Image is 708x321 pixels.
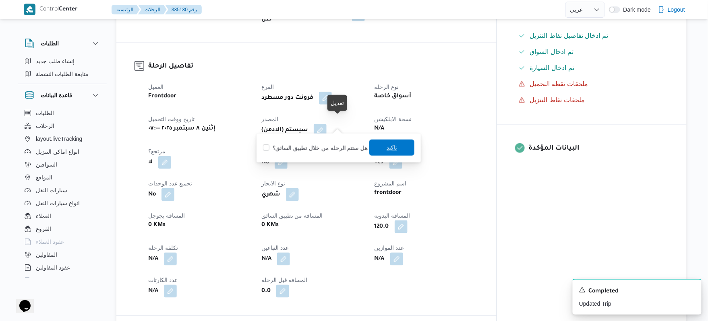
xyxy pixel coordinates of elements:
span: انواع اماكن التنزيل [36,147,79,156]
span: عدد الموازين [375,245,404,251]
span: مرتجع؟ [148,148,166,154]
span: المسافه بجوجل [148,212,185,219]
b: No [261,158,269,167]
span: المصدر [261,116,278,122]
span: ملحقات نقاط التنزيل [530,97,585,103]
b: frontdoor [375,188,402,198]
button: تاكيد [369,140,414,156]
img: X8yXhbKr1z7QwAAAABJRU5ErkJggg== [24,4,35,15]
b: إثنين ٨ سبتمبر ٢٠٢٥ ٠٧:٠٠ [148,124,215,134]
button: قاعدة البيانات [25,91,100,100]
button: ملحقات نقاط التنزيل [515,94,669,107]
b: أسواق خاصة [375,92,412,101]
button: الرئيسيه [112,5,140,14]
span: انواع سيارات النقل [36,198,80,208]
button: 335130 رقم [165,5,202,14]
div: تعديل [331,98,344,108]
span: تكلفة الرحلة [148,245,178,251]
span: تجميع عدد الوحدات [148,180,192,187]
span: اجهزة التليفون [36,276,69,285]
button: ملحقات نقطة التحميل [515,78,669,91]
span: تاريخ ووقت التحميل [148,116,195,122]
span: تم ادخال السيارة [530,63,575,73]
b: شهري [261,190,280,200]
b: (سيستم (الادمن [261,126,308,135]
span: Logout [668,5,685,14]
span: العميل [148,84,164,90]
span: الطلبات [36,108,54,118]
span: تم ادخال السواق [530,48,574,55]
span: نوع الرحله [375,84,399,90]
div: قاعدة البيانات [18,107,107,281]
button: layout.liveTracking [21,132,104,145]
button: الطلبات [21,107,104,119]
span: تم ادخال تفاصيل نفاط التنزيل [530,32,609,39]
button: تم ادخال السواق [515,45,669,58]
b: N/A [261,254,271,264]
b: لا [148,158,153,167]
b: N/A [375,124,385,134]
h3: قاعدة البيانات [41,91,72,100]
button: الرحلات [21,119,104,132]
span: اسم المشروع [375,180,407,187]
b: Center [59,6,78,13]
button: متابعة الطلبات النشطة [21,68,104,80]
span: تم ادخال السيارة [530,64,575,71]
b: No [148,190,156,200]
span: تم ادخال تفاصيل نفاط التنزيل [530,31,609,41]
span: تاكيد [387,143,397,152]
b: 120.0 [375,222,389,232]
label: هل ستتم الرحله من خلال تطبيق السائق؟ [263,143,368,153]
span: نسخة الابلكيشن [375,116,412,122]
span: عدد الكارتات [148,277,178,283]
span: المسافه من تطبيق السائق [261,212,323,219]
span: تم ادخال السواق [530,47,574,57]
div: الطلبات [18,55,107,84]
span: المواقع [36,173,52,182]
b: N/A [148,254,158,264]
span: layout.liveTracking [36,134,82,144]
h3: الطلبات [41,39,59,48]
span: Completed [589,287,619,296]
span: عقود المقاولين [36,263,70,272]
span: الفروع [36,224,51,234]
b: فرونت دور مسطرد [261,93,313,103]
span: عقود العملاء [36,237,64,247]
button: الرحلات [138,5,167,14]
b: 0.0 [261,286,271,296]
button: اجهزة التليفون [21,274,104,287]
button: Logout [655,2,688,18]
span: العملاء [36,211,51,221]
span: ملحقات نقاط التنزيل [530,95,585,105]
iframe: chat widget [8,289,34,313]
button: الفروع [21,222,104,235]
span: الرحلات [36,121,54,131]
button: انواع اماكن التنزيل [21,145,104,158]
button: العملاء [21,210,104,222]
button: المقاولين [21,248,104,261]
span: نوع الايجار [261,180,285,187]
b: Yes [375,158,384,167]
p: Updated Trip [579,300,695,308]
span: المسافه فبل الرحله [261,277,308,283]
span: ملحقات نقطة التحميل [530,80,588,87]
button: عقود العملاء [21,235,104,248]
span: عدد التباعين [261,245,289,251]
span: إنشاء طلب جديد [36,56,75,66]
b: Frontdoor [148,92,176,101]
span: ملحقات نقطة التحميل [530,79,588,89]
span: سيارات النقل [36,185,67,195]
span: السواقين [36,160,57,169]
button: انواع سيارات النقل [21,197,104,210]
b: 0 KMs [148,220,166,230]
button: إنشاء طلب جديد [21,55,104,68]
h3: تفاصيل الرحلة [148,61,478,72]
button: تم ادخال السيارة [515,62,669,74]
span: المسافه اليدويه [375,212,410,219]
b: N/A [148,286,158,296]
span: Dark mode [620,6,651,13]
button: تم ادخال تفاصيل نفاط التنزيل [515,29,669,42]
button: عقود المقاولين [21,261,104,274]
b: 0 KMs [261,220,279,230]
